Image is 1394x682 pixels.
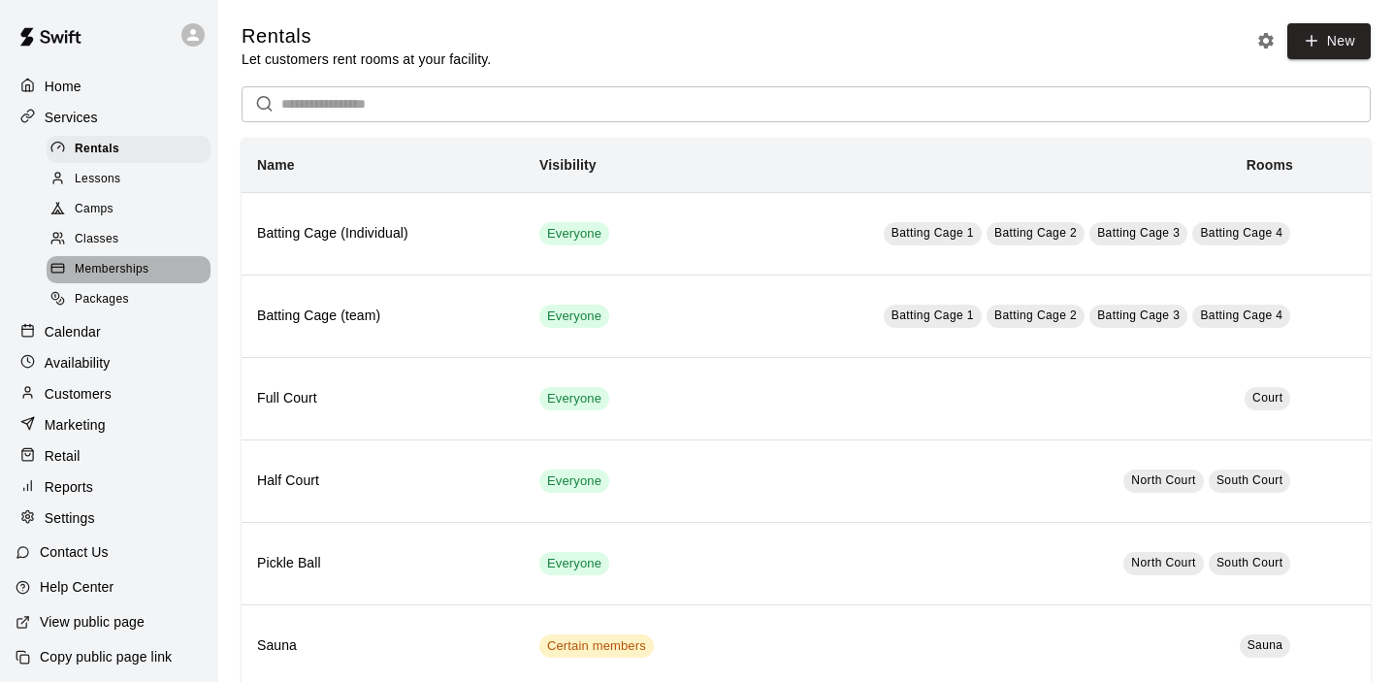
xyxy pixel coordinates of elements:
[242,23,491,49] h5: Rentals
[539,634,654,658] div: This service is visible to only customers with certain memberships. Check the service pricing for...
[75,230,118,249] span: Classes
[1131,473,1195,487] span: North Court
[257,223,508,244] h6: Batting Cage (Individual)
[75,290,129,309] span: Packages
[45,353,111,373] p: Availability
[539,470,609,493] div: This service is visible to all of your customers
[1131,556,1195,569] span: North Court
[257,306,508,327] h6: Batting Cage (team)
[47,134,218,164] a: Rentals
[1251,26,1281,55] button: Rental settings
[257,388,508,409] h6: Full Court
[47,285,218,315] a: Packages
[40,577,113,597] p: Help Center
[47,136,211,163] div: Rentals
[539,637,654,656] span: Certain members
[257,635,508,657] h6: Sauna
[892,226,974,240] span: Batting Cage 1
[45,446,81,466] p: Retail
[16,410,203,439] a: Marketing
[16,441,203,471] a: Retail
[75,170,121,189] span: Lessons
[75,140,119,159] span: Rentals
[539,387,609,410] div: This service is visible to all of your customers
[45,477,93,497] p: Reports
[1200,309,1282,322] span: Batting Cage 4
[1287,23,1371,59] a: New
[45,384,112,404] p: Customers
[539,552,609,575] div: This service is visible to all of your customers
[47,256,211,283] div: Memberships
[257,471,508,492] h6: Half Court
[1216,556,1282,569] span: South Court
[47,166,211,193] div: Lessons
[47,225,218,255] a: Classes
[1200,226,1282,240] span: Batting Cage 4
[1216,473,1282,487] span: South Court
[539,555,609,573] span: Everyone
[47,255,218,285] a: Memberships
[892,309,974,322] span: Batting Cage 1
[1097,309,1180,322] span: Batting Cage 3
[47,196,211,223] div: Camps
[47,195,218,225] a: Camps
[45,322,101,341] p: Calendar
[257,157,295,173] b: Name
[539,308,609,326] span: Everyone
[47,286,211,313] div: Packages
[1248,638,1283,652] span: Sauna
[1247,157,1293,173] b: Rooms
[45,108,98,127] p: Services
[16,348,203,377] a: Availability
[16,317,203,346] a: Calendar
[75,260,148,279] span: Memberships
[75,200,113,219] span: Camps
[45,415,106,435] p: Marketing
[45,77,81,96] p: Home
[539,222,609,245] div: This service is visible to all of your customers
[994,226,1077,240] span: Batting Cage 2
[40,647,172,666] p: Copy public page link
[539,225,609,244] span: Everyone
[539,472,609,491] span: Everyone
[16,103,203,132] a: Services
[257,553,508,574] h6: Pickle Ball
[994,309,1077,322] span: Batting Cage 2
[47,164,218,194] a: Lessons
[1252,391,1282,405] span: Court
[16,379,203,408] a: Customers
[16,503,203,533] a: Settings
[47,226,211,253] div: Classes
[16,72,203,101] a: Home
[40,612,145,632] p: View public page
[1097,226,1180,240] span: Batting Cage 3
[242,49,491,69] p: Let customers rent rooms at your facility.
[539,157,597,173] b: Visibility
[539,305,609,328] div: This service is visible to all of your customers
[45,508,95,528] p: Settings
[539,390,609,408] span: Everyone
[40,542,109,562] p: Contact Us
[16,472,203,502] a: Reports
